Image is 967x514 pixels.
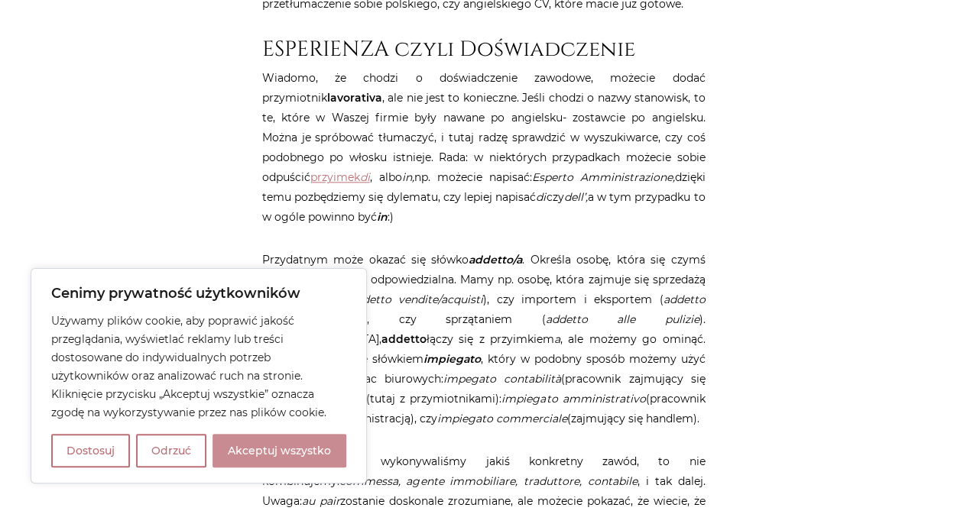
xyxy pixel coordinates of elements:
[213,434,346,467] button: Akceptuj wszystko
[262,293,706,326] em: addetto import export
[339,474,638,488] em: commessa, agente immobiliare, traduttore, contabile
[443,372,561,386] em: impegato contabilità
[51,284,346,302] p: Cenimy prywatność użytkowników
[327,91,382,105] strong: lavorativa
[381,332,427,346] strong: addetto
[501,392,645,406] em: impiegato amministrativo
[536,190,546,204] em: di
[136,434,206,467] button: Odrzuć
[262,37,706,63] h2: ESPERIENZA czyli Doświadczenie
[554,332,560,346] em: a
[262,250,706,428] p: Przydatnym może okazać się słówko . Określa osobę, która się czymś zajmuje, jest za coś odpowiedz...
[469,253,522,267] em: addetto/a
[51,434,130,467] button: Dostosuj
[532,170,675,184] em: Esperto Amministrazione,
[402,170,414,184] em: in,
[546,312,699,326] em: addetto alle pulizie
[377,210,388,224] strong: in
[563,190,587,204] em: dell’,
[302,494,340,508] em: au pair
[349,293,484,306] em: addetto vendite/acquisti
[310,170,370,184] a: przyimekdi
[262,68,706,227] p: Wiadomo, że chodzi o doświadczenie zawodowe, możecie dodać przymiotnik , ale nie jest to konieczn...
[360,170,370,184] em: di
[423,352,481,366] em: impiegato
[437,412,567,425] em: impiegato commerciale
[51,312,346,422] p: Używamy plików cookie, aby poprawić jakość przeglądania, wyświetlać reklamy lub treści dostosowan...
